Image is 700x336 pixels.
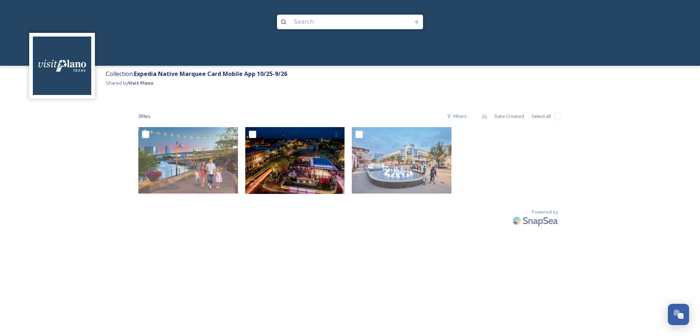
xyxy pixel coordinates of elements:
[668,304,689,325] button: Open Chat
[531,113,551,120] span: Select all
[138,127,238,194] img: Family at The Boardwalk - HIGH RES FOR WEB.jpg
[138,113,150,120] span: 3 file s
[290,14,390,30] input: Search
[245,127,345,194] img: Downtown Plano Arts District.jpg
[511,212,562,229] img: SnapSea Logo
[128,80,154,86] strong: Visit Plano
[33,37,91,95] img: images.jpeg
[352,127,451,194] img: Legacy West fountain - WEB.jpg
[532,209,558,215] span: Powered by
[106,80,154,86] span: Shared by
[106,70,287,78] span: Collection:
[491,109,528,123] div: Date Created
[134,70,287,78] strong: Expedia Native Marquee Card Mobile App 10/25-9/26
[443,109,470,123] div: Filters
